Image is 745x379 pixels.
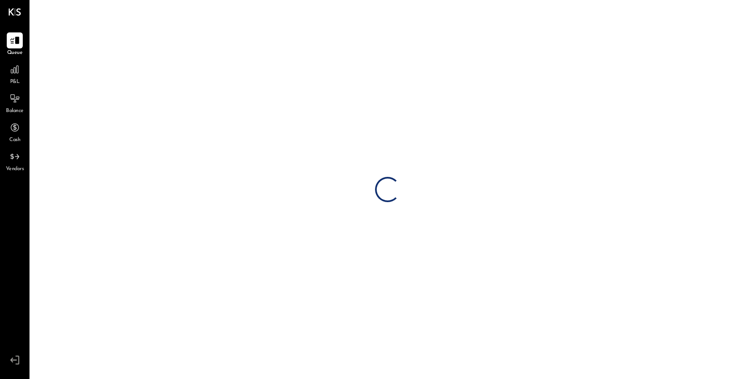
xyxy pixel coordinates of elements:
[0,120,29,144] a: Cash
[0,149,29,173] a: Vendors
[6,107,24,115] span: Balance
[0,32,29,57] a: Queue
[0,91,29,115] a: Balance
[6,165,24,173] span: Vendors
[0,61,29,86] a: P&L
[10,78,20,86] span: P&L
[7,49,23,57] span: Queue
[9,136,20,144] span: Cash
